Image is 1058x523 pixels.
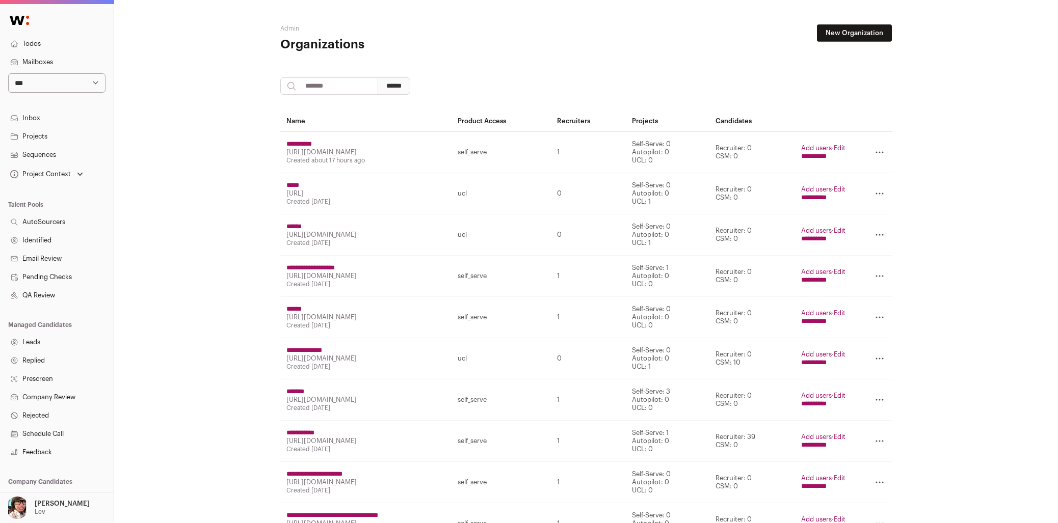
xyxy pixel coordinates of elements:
[709,338,795,379] td: Recruiter: 0 CSM: 10
[286,445,445,453] div: Created [DATE]
[626,421,710,462] td: Self-Serve: 1 Autopilot: 0 UCL: 0
[452,379,551,421] td: self_serve
[8,170,71,178] div: Project Context
[286,272,357,279] a: [URL][DOMAIN_NAME]
[452,214,551,256] td: ucl
[6,497,29,519] img: 14759586-medium_jpg
[452,132,551,173] td: self_serve
[286,190,304,197] a: [URL]
[795,379,852,421] td: ·
[286,156,445,164] div: Created about 17 hours ago
[834,351,845,357] a: Edit
[286,486,445,494] div: Created [DATE]
[626,338,710,379] td: Self-Serve: 0 Autopilot: 0 UCL: 1
[286,280,445,288] div: Created [DATE]
[709,132,795,173] td: Recruiter: 0 CSM: 0
[286,314,357,320] a: [URL][DOMAIN_NAME]
[286,231,357,238] a: [URL][DOMAIN_NAME]
[834,268,845,275] a: Edit
[834,186,845,192] a: Edit
[4,10,35,31] img: Wellfound
[795,421,852,462] td: ·
[452,297,551,338] td: self_serve
[709,462,795,503] td: Recruiter: 0 CSM: 0
[626,462,710,503] td: Self-Serve: 0 Autopilot: 0 UCL: 0
[551,297,625,338] td: 1
[4,497,92,519] button: Open dropdown
[801,227,832,234] a: Add users
[834,475,845,481] a: Edit
[452,462,551,503] td: self_serve
[626,256,710,297] td: Self-Serve: 1 Autopilot: 0 UCL: 0
[35,508,45,516] p: Lev
[551,173,625,214] td: 0
[626,297,710,338] td: Self-Serve: 0 Autopilot: 0 UCL: 0
[795,214,852,256] td: ·
[801,186,832,192] a: Add users
[35,500,90,508] p: [PERSON_NAME]
[551,256,625,297] td: 1
[551,338,625,379] td: 0
[452,173,551,214] td: ucl
[709,173,795,214] td: Recruiter: 0 CSM: 0
[286,363,445,371] div: Created [DATE]
[452,421,551,462] td: self_serve
[452,111,551,132] th: Product Access
[286,396,357,403] a: [URL][DOMAIN_NAME]
[286,404,445,412] div: Created [DATE]
[286,355,357,362] a: [URL][DOMAIN_NAME]
[795,338,852,379] td: ·
[801,433,832,440] a: Add users
[834,433,845,440] a: Edit
[626,111,710,132] th: Projects
[709,214,795,256] td: Recruiter: 0 CSM: 0
[795,173,852,214] td: ·
[795,132,852,173] td: ·
[801,268,832,275] a: Add users
[834,516,845,522] a: Edit
[801,516,832,522] a: Add users
[834,145,845,151] a: Edit
[795,462,852,503] td: ·
[709,379,795,421] td: Recruiter: 0 CSM: 0
[551,111,625,132] th: Recruiters
[286,198,445,206] div: Created [DATE]
[286,321,445,329] div: Created [DATE]
[817,24,892,42] a: New Organization
[801,475,832,481] a: Add users
[709,111,795,132] th: Candidates
[286,479,357,485] a: [URL][DOMAIN_NAME]
[280,25,299,32] a: Admin
[834,392,845,399] a: Edit
[551,462,625,503] td: 1
[280,111,452,132] th: Name
[801,145,832,151] a: Add users
[834,310,845,316] a: Edit
[795,297,852,338] td: ·
[709,421,795,462] td: Recruiter: 39 CSM: 0
[8,167,85,181] button: Open dropdown
[286,239,445,247] div: Created [DATE]
[709,256,795,297] td: Recruiter: 0 CSM: 0
[626,173,710,214] td: Self-Serve: 0 Autopilot: 0 UCL: 1
[626,379,710,421] td: Self-Serve: 3 Autopilot: 0 UCL: 0
[801,310,832,316] a: Add users
[551,379,625,421] td: 1
[626,132,710,173] td: Self-Serve: 0 Autopilot: 0 UCL: 0
[834,227,845,234] a: Edit
[801,392,832,399] a: Add users
[452,256,551,297] td: self_serve
[286,149,357,155] a: [URL][DOMAIN_NAME]
[551,132,625,173] td: 1
[551,214,625,256] td: 0
[795,256,852,297] td: ·
[801,351,832,357] a: Add users
[452,338,551,379] td: ucl
[626,214,710,256] td: Self-Serve: 0 Autopilot: 0 UCL: 1
[551,421,625,462] td: 1
[709,297,795,338] td: Recruiter: 0 CSM: 0
[286,437,357,444] a: [URL][DOMAIN_NAME]
[280,37,484,53] h1: Organizations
